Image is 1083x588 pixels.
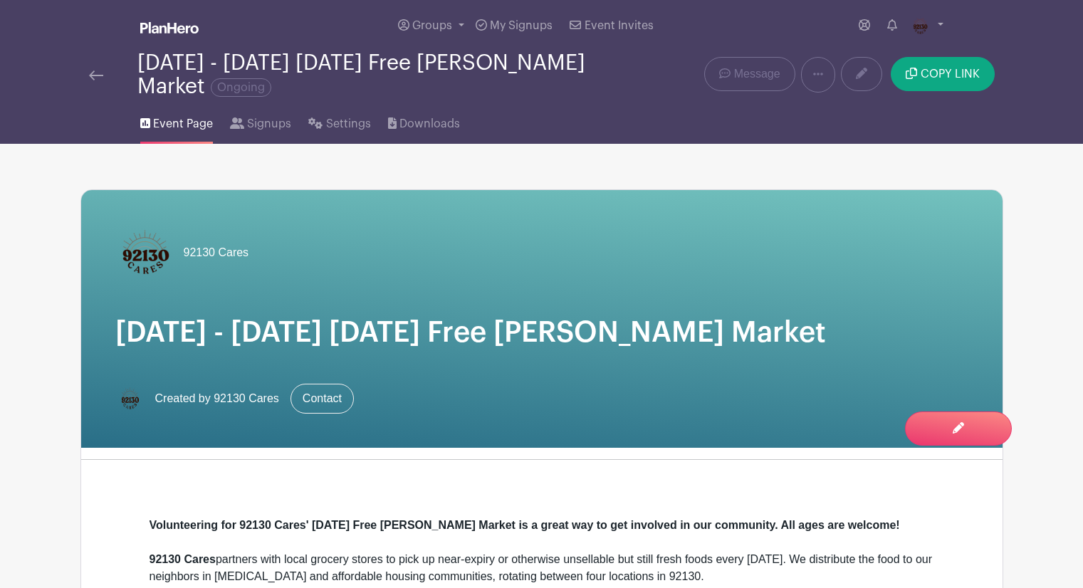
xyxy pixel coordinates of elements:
a: Contact [291,384,354,414]
strong: Volunteering for 92130 Cares' [DATE] Free [PERSON_NAME] Market is a great way to get involved in ... [150,519,900,531]
span: Downloads [399,115,460,132]
span: Ongoing [211,78,271,97]
a: Message [704,57,795,91]
strong: 92130 Cares [150,553,216,565]
img: back-arrow-29a5d9b10d5bd6ae65dc969a981735edf675c4d7a1fe02e03b50dbd4ba3cdb55.svg [89,70,103,80]
a: Signups [230,98,291,144]
span: 92130 Cares [184,244,249,261]
span: Event Page [153,115,213,132]
a: Settings [308,98,370,144]
a: Event Page [140,98,213,144]
span: Groups [412,20,452,31]
span: Created by 92130 Cares [155,390,279,407]
img: 92130Cares_Logo_(1).png [115,224,172,281]
h1: [DATE] - [DATE] [DATE] Free [PERSON_NAME] Market [115,315,968,350]
span: Signups [247,115,291,132]
span: My Signups [490,20,553,31]
div: [DATE] - [DATE] [DATE] Free [PERSON_NAME] Market [137,51,599,98]
span: Settings [326,115,371,132]
span: Message [734,65,780,83]
a: Downloads [388,98,460,144]
img: Untitled-Artwork%20(4).png [909,14,931,37]
div: partners with local grocery stores to pick up near-expiry or otherwise unsellable but still fresh... [150,551,934,585]
img: logo_white-6c42ec7e38ccf1d336a20a19083b03d10ae64f83f12c07503d8b9e83406b4c7d.svg [140,22,199,33]
span: COPY LINK [921,68,980,80]
img: Untitled-Artwork%20(4).png [115,384,144,413]
button: COPY LINK [891,57,994,91]
span: Event Invites [585,20,654,31]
